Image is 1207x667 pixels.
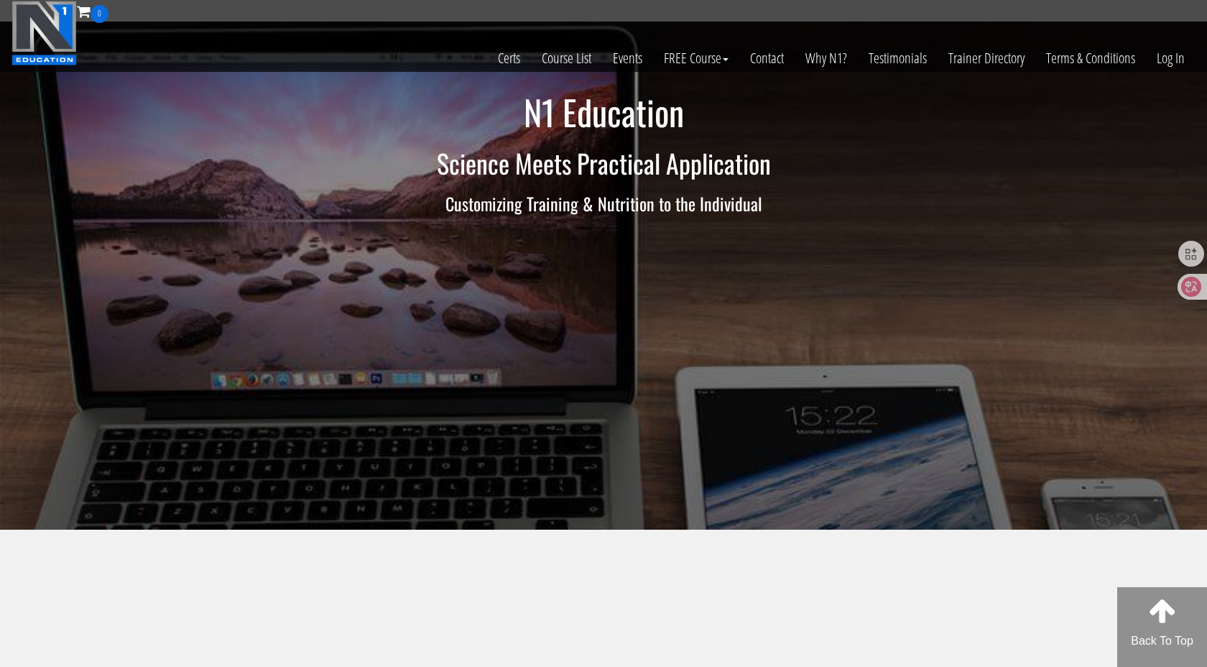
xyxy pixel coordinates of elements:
h3: Customizing Training & Nutrition to the Individual [183,194,1024,213]
a: Course List [531,23,602,93]
h1: N1 Education [183,93,1024,132]
h2: Science Meets Practical Application [183,149,1024,178]
a: FREE Course [653,23,739,93]
a: Contact [739,23,795,93]
a: Trainer Directory [938,23,1035,93]
a: Log In [1146,23,1196,93]
a: Why N1? [795,23,858,93]
a: Terms & Conditions [1035,23,1146,93]
a: 0 [77,1,108,21]
a: Testimonials [858,23,938,93]
span: 0 [91,5,108,23]
img: n1-education [11,1,77,65]
a: Events [602,23,653,93]
p: Back To Top [1117,632,1207,650]
a: Certs [487,23,531,93]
